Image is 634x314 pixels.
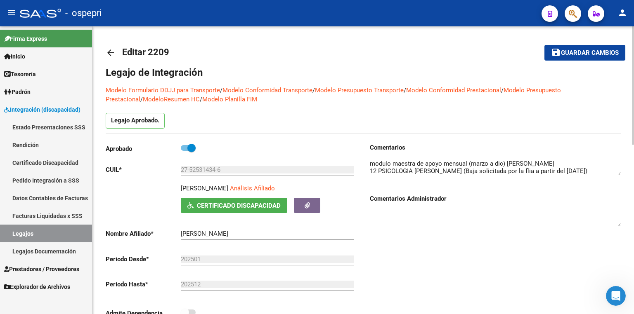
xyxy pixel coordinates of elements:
[65,4,102,22] span: - ospepri
[606,286,626,306] iframe: Intercom live chat
[4,34,47,43] span: Firma Express
[106,280,181,289] p: Periodo Hasta
[197,202,281,209] span: Certificado Discapacidad
[106,165,181,174] p: CUIL
[143,96,200,103] a: ModeloResumen HC
[4,52,25,61] span: Inicio
[315,87,404,94] a: Modelo Presupuesto Transporte
[222,87,312,94] a: Modelo Conformidad Transporte
[7,8,17,18] mat-icon: menu
[106,87,220,94] a: Modelo Formulario DDJJ para Transporte
[181,184,228,193] p: [PERSON_NAME]
[181,198,287,213] button: Certificado Discapacidad
[4,282,70,291] span: Explorador de Archivos
[4,87,31,96] span: Padrón
[4,265,79,274] span: Prestadores / Proveedores
[106,229,181,238] p: Nombre Afiliado
[106,255,181,264] p: Periodo Desde
[617,8,627,18] mat-icon: person
[561,49,619,57] span: Guardar cambios
[106,113,165,129] p: Legajo Aprobado.
[122,47,169,57] span: Editar 2209
[544,45,625,60] button: Guardar cambios
[106,48,116,58] mat-icon: arrow_back
[4,105,80,114] span: Integración (discapacidad)
[106,144,181,153] p: Aprobado
[230,185,275,192] span: Análisis Afiliado
[551,47,561,57] mat-icon: save
[202,96,257,103] a: Modelo Planilla FIM
[4,70,36,79] span: Tesorería
[370,143,621,152] h3: Comentarios
[370,194,621,203] h3: Comentarios Administrador
[106,66,621,79] h1: Legajo de Integración
[406,87,501,94] a: Modelo Conformidad Prestacional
